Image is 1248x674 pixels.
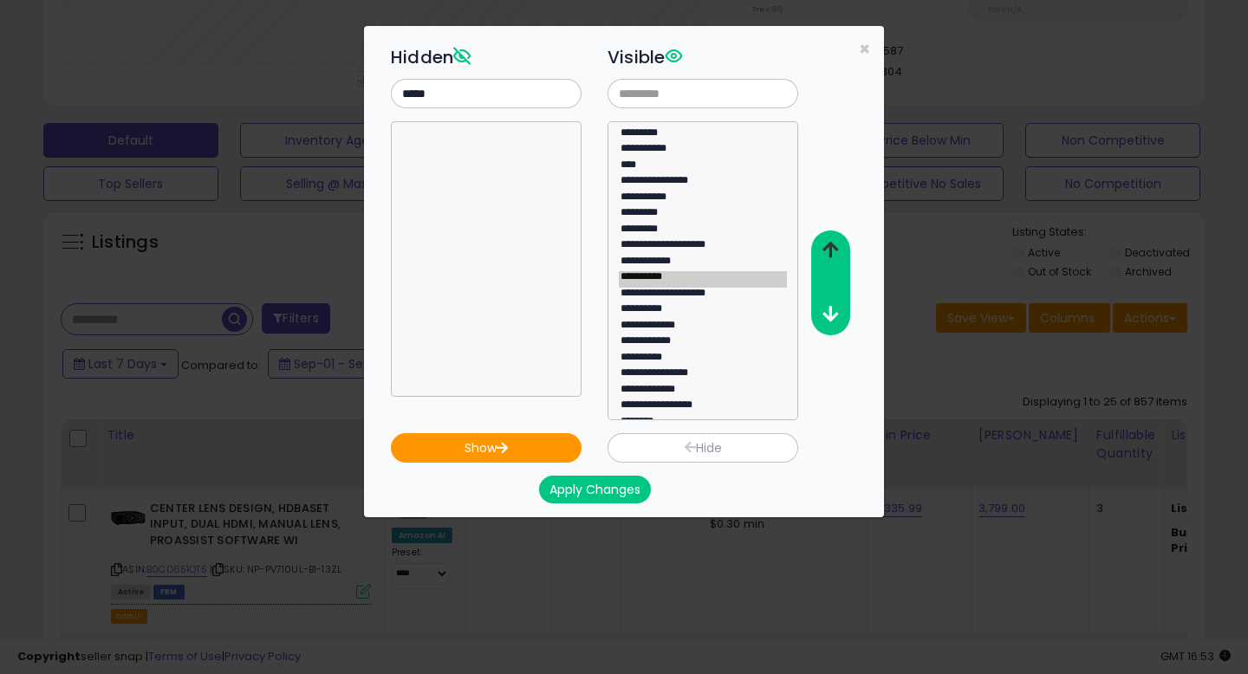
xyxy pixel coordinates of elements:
h3: Hidden [391,44,582,70]
button: Hide [608,433,798,463]
button: Apply Changes [539,476,651,503]
span: × [859,36,870,62]
button: Show [391,433,582,463]
h3: Visible [608,44,798,70]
